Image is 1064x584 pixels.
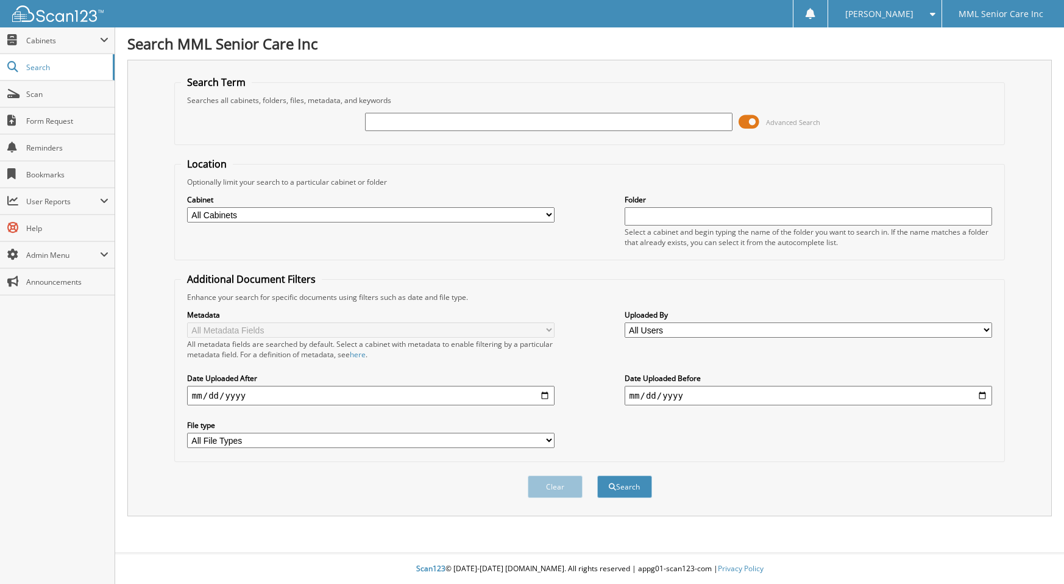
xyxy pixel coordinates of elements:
a: Privacy Policy [718,563,764,574]
span: Announcements [26,277,108,287]
span: Scan [26,89,108,99]
span: Cabinets [26,35,100,46]
span: Bookmarks [26,169,108,180]
div: Select a cabinet and begin typing the name of the folder you want to search in. If the name match... [625,227,993,247]
label: Date Uploaded After [187,373,555,383]
span: User Reports [26,196,100,207]
div: © [DATE]-[DATE] [DOMAIN_NAME]. All rights reserved | appg01-scan123-com | [115,554,1064,584]
label: Date Uploaded Before [625,373,993,383]
span: Scan123 [416,563,445,574]
input: end [625,386,993,405]
div: All metadata fields are searched by default. Select a cabinet with metadata to enable filtering b... [187,339,555,360]
span: Help [26,223,108,233]
div: Enhance your search for specific documents using filters such as date and file type. [181,292,998,302]
label: Uploaded By [625,310,993,320]
label: Folder [625,194,993,205]
div: Optionally limit your search to a particular cabinet or folder [181,177,998,187]
legend: Search Term [181,76,252,89]
span: Admin Menu [26,250,100,260]
span: [PERSON_NAME] [845,10,913,18]
button: Search [597,475,652,498]
input: start [187,386,555,405]
span: Reminders [26,143,108,153]
iframe: Chat Widget [1003,525,1064,584]
span: Form Request [26,116,108,126]
img: scan123-logo-white.svg [12,5,104,22]
legend: Location [181,157,233,171]
label: Cabinet [187,194,555,205]
a: here [350,349,366,360]
h1: Search MML Senior Care Inc [127,34,1052,54]
span: MML Senior Care Inc [959,10,1043,18]
span: Advanced Search [766,118,820,127]
span: Search [26,62,107,73]
div: Searches all cabinets, folders, files, metadata, and keywords [181,95,998,105]
label: File type [187,420,555,430]
button: Clear [528,475,583,498]
legend: Additional Document Filters [181,272,322,286]
label: Metadata [187,310,555,320]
